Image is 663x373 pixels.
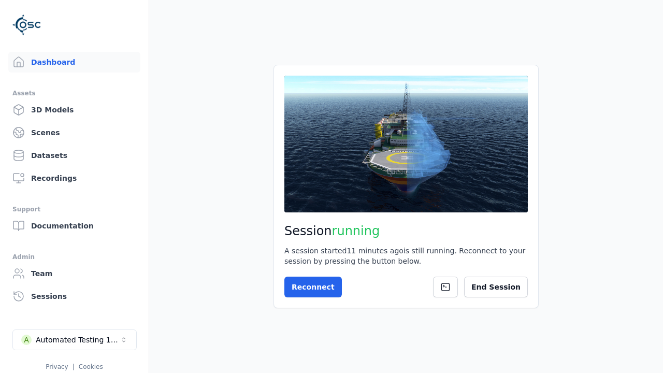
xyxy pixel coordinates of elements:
[284,223,528,239] h2: Session
[79,363,103,370] a: Cookies
[12,203,136,216] div: Support
[12,87,136,99] div: Assets
[12,10,41,39] img: Logo
[464,277,528,297] button: End Session
[332,224,380,238] span: running
[8,122,140,143] a: Scenes
[8,168,140,189] a: Recordings
[8,263,140,284] a: Team
[73,363,75,370] span: |
[8,216,140,236] a: Documentation
[284,277,342,297] button: Reconnect
[46,363,68,370] a: Privacy
[21,335,32,345] div: A
[12,251,136,263] div: Admin
[8,99,140,120] a: 3D Models
[8,286,140,307] a: Sessions
[12,329,137,350] button: Select a workspace
[36,335,120,345] div: Automated Testing 1 - Playwright
[8,145,140,166] a: Datasets
[8,52,140,73] a: Dashboard
[284,246,528,266] div: A session started 11 minutes ago is still running. Reconnect to your session by pressing the butt...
